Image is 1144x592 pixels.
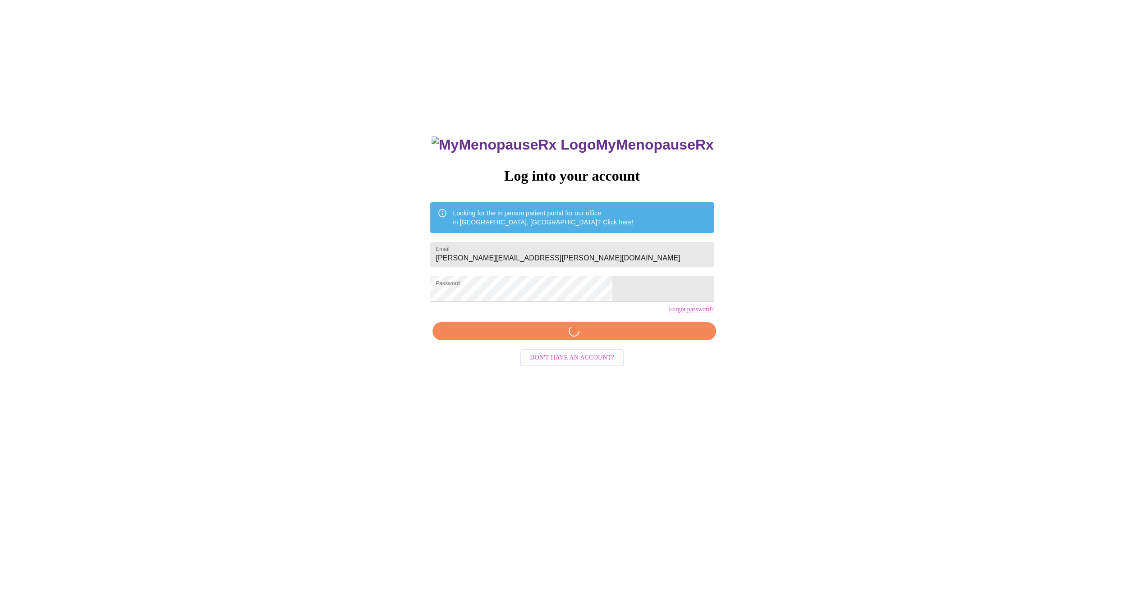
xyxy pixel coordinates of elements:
[518,353,626,361] a: Don't have an account?
[520,349,624,367] button: Don't have an account?
[432,137,596,153] img: MyMenopauseRx Logo
[430,168,713,184] h3: Log into your account
[530,352,614,364] span: Don't have an account?
[669,306,714,313] a: Forgot password?
[453,205,634,230] div: Looking for the in person patient portal for our office in [GEOGRAPHIC_DATA], [GEOGRAPHIC_DATA]?
[603,219,634,226] a: Click here!
[432,137,714,153] h3: MyMenopauseRx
